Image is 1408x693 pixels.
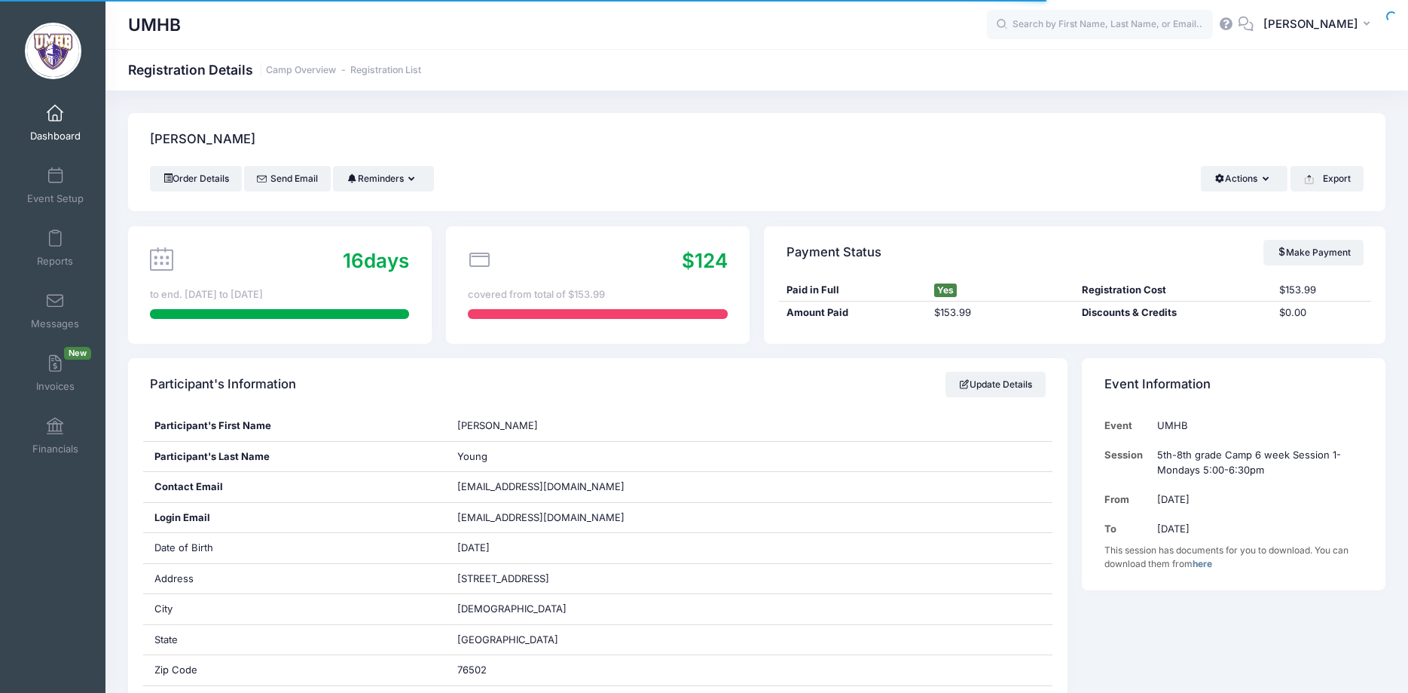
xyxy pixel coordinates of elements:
[244,166,331,192] a: Send Email
[457,480,625,492] span: [EMAIL_ADDRESS][DOMAIN_NAME]
[779,283,927,298] div: Paid in Full
[150,166,242,192] a: Order Details
[333,166,433,192] button: Reminders
[1104,514,1150,544] td: To
[457,603,567,615] span: [DEMOGRAPHIC_DATA]
[25,23,81,79] img: UMHB
[457,633,558,645] span: [GEOGRAPHIC_DATA]
[150,287,409,302] div: to end. [DATE] to [DATE]
[1263,16,1358,32] span: [PERSON_NAME]
[27,192,84,205] span: Event Setup
[143,442,447,472] div: Participant's Last Name
[150,363,296,406] h4: Participant's Information
[1104,411,1150,440] td: Event
[266,65,336,76] a: Camp Overview
[1150,411,1363,440] td: UMHB
[31,317,79,330] span: Messages
[457,511,646,526] span: [EMAIL_ADDRESS][DOMAIN_NAME]
[143,503,447,533] div: Login Email
[64,347,91,360] span: New
[20,284,91,337] a: Messages
[30,130,81,143] span: Dashboard
[20,222,91,274] a: Reports
[457,450,487,462] span: Young
[350,65,421,76] a: Registration List
[934,284,957,297] span: Yes
[128,8,181,42] h1: UMHB
[32,443,78,455] span: Financials
[128,62,421,78] h1: Registration Details
[457,664,487,676] span: 76502
[786,231,881,274] h4: Payment Status
[987,10,1213,40] input: Search by First Name, Last Name, or Email...
[343,249,364,272] span: 16
[1075,283,1272,298] div: Registration Cost
[143,472,447,502] div: Contact Email
[468,287,727,302] div: covered from total of $153.99
[682,249,728,272] span: $124
[1104,544,1364,571] div: This session has documents for you to download. You can download them from
[20,159,91,212] a: Event Setup
[457,419,538,431] span: [PERSON_NAME]
[779,305,927,320] div: Amount Paid
[143,625,447,655] div: State
[1075,305,1272,320] div: Discounts & Credits
[1193,558,1212,569] a: here
[1104,440,1150,485] td: Session
[143,533,447,563] div: Date of Birth
[143,655,447,685] div: Zip Code
[1104,485,1150,514] td: From
[457,541,490,553] span: [DATE]
[457,572,549,584] span: [STREET_ADDRESS]
[143,411,447,441] div: Participant's First Name
[1272,283,1371,298] div: $153.99
[150,118,255,161] h4: [PERSON_NAME]
[1263,240,1364,265] a: Make Payment
[20,409,91,462] a: Financials
[1254,8,1385,42] button: [PERSON_NAME]
[1272,305,1371,320] div: $0.00
[143,564,447,594] div: Address
[1150,440,1363,485] td: 5th-8th grade Camp 6 week Session 1-Mondays 5:00-6:30pm
[1150,485,1363,514] td: [DATE]
[36,380,75,393] span: Invoices
[1104,363,1211,406] h4: Event Information
[37,255,73,268] span: Reports
[945,372,1046,397] a: Update Details
[1201,166,1287,192] button: Actions
[20,347,91,400] a: InvoicesNew
[20,97,91,149] a: Dashboard
[343,246,409,275] div: days
[927,305,1074,320] div: $153.99
[1290,166,1364,192] button: Export
[143,594,447,624] div: City
[1150,514,1363,544] td: [DATE]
